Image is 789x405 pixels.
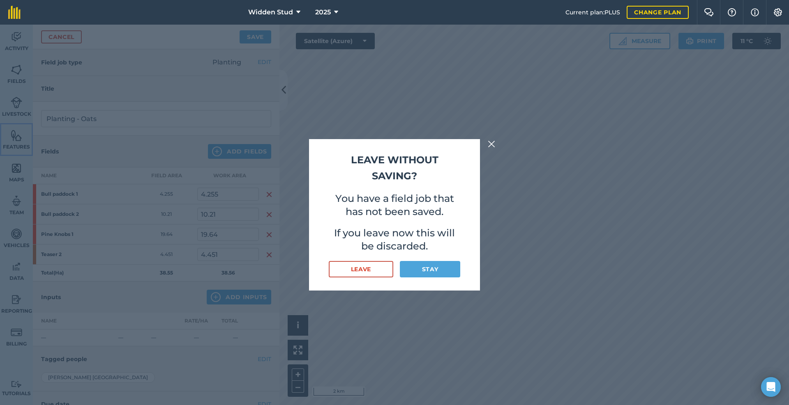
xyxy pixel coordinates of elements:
[400,261,460,277] button: Stay
[329,192,460,218] p: You have a field job that has not been saved.
[704,8,714,16] img: Two speech bubbles overlapping with the left bubble in the forefront
[8,6,21,19] img: fieldmargin Logo
[488,139,495,149] img: svg+xml;base64,PHN2ZyB4bWxucz0iaHR0cDovL3d3dy53My5vcmcvMjAwMC9zdmciIHdpZHRoPSIyMiIgaGVpZ2h0PSIzMC...
[329,227,460,253] p: If you leave now this will be discarded.
[773,8,783,16] img: A cog icon
[329,152,460,184] h2: Leave without saving?
[761,377,781,397] div: Open Intercom Messenger
[565,8,620,17] span: Current plan : PLUS
[751,7,759,17] img: svg+xml;base64,PHN2ZyB4bWxucz0iaHR0cDovL3d3dy53My5vcmcvMjAwMC9zdmciIHdpZHRoPSIxNyIgaGVpZ2h0PSIxNy...
[315,7,331,17] span: 2025
[627,6,689,19] a: Change plan
[248,7,293,17] span: Widden Stud
[727,8,737,16] img: A question mark icon
[329,261,393,277] button: Leave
